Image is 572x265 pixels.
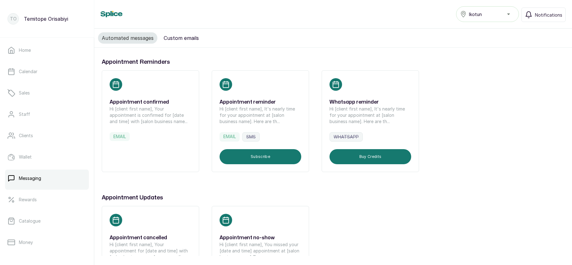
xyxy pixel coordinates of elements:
a: Rewards [5,191,89,208]
a: Staff [5,105,89,123]
h3: Appointment no-show [220,234,301,241]
p: Money [19,239,33,246]
button: Subscribe [220,149,301,164]
p: Wallet [19,154,32,160]
a: Money [5,234,89,251]
h1: Appointment Updates [102,193,564,202]
a: Messaging [5,170,89,187]
a: Home [5,41,89,59]
label: whatsapp [330,132,363,142]
p: Hi [client first name], Your appointment for [date and time] with [salon business name] was cance... [110,241,191,260]
button: Notifications [521,8,566,22]
p: TO [10,16,17,22]
button: Ikotun [456,6,519,22]
h3: Appointment reminder [220,98,301,106]
button: Automated messages [98,32,157,44]
span: Ikotun [469,11,482,18]
h3: Appointment confirmed [110,98,191,106]
p: Rewards [19,197,37,203]
button: Buy Credits [330,149,411,164]
p: Hi [client first name], Your appointment is confirmed for [date and time] with [salon business na... [110,106,191,125]
h1: Appointment Reminders [102,58,564,67]
a: Sales [5,84,89,102]
p: Messaging [19,175,41,181]
label: email [110,132,130,141]
p: Hi [client first name], You missed your [date and time] appointment at [salon business name] To r... [220,241,301,260]
a: Calendar [5,63,89,80]
p: Clients [19,132,33,139]
p: Calendar [19,68,37,75]
p: Sales [19,90,30,96]
p: Staff [19,111,30,117]
p: Hi [client first name], It's nearly time for your appointment at [salon business name]. Here are ... [220,106,301,125]
a: Catalogue [5,212,89,230]
h3: Whatsapp reminder [330,98,411,106]
span: Notifications [535,12,562,18]
a: Wallet [5,148,89,166]
p: Catalogue [19,218,41,224]
h3: Appointment cancelled [110,234,191,241]
button: Custom emails [160,32,203,44]
p: Temitope Orisabiyi [24,15,68,23]
label: sms [242,132,260,142]
p: Home [19,47,31,53]
a: Clients [5,127,89,144]
p: Hi [client first name], It's nearly time for your appointment at [salon business name]. Here are ... [330,106,411,125]
label: email [220,132,240,142]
